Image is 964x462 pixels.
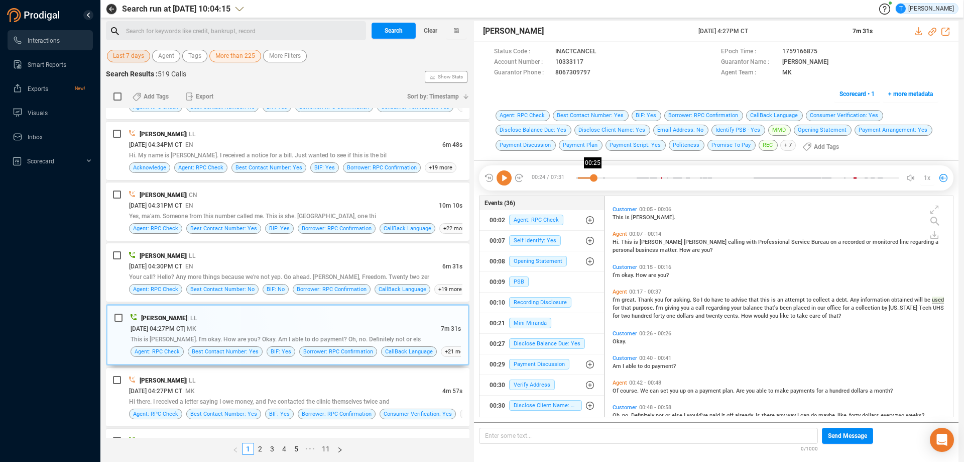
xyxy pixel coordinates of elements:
button: 00:02Agent: RPC Check [479,210,605,230]
span: | EN [182,202,193,209]
span: be [924,297,932,303]
span: BIF: Yes [314,163,335,172]
span: month? [874,388,893,394]
button: Search [372,23,416,39]
span: off [727,412,735,419]
a: ExportsNew! [13,78,85,99]
span: personal [613,247,636,253]
span: Oh, [613,412,622,419]
div: 00:21 [490,315,505,331]
span: This [621,239,634,245]
span: for [842,305,851,311]
div: 00:09 [490,274,505,290]
span: hundred [829,388,851,394]
span: Sort by: Timestamp [407,88,459,105]
span: on [830,239,838,245]
span: and [695,313,706,319]
div: 00:30 [490,398,505,414]
span: 6m 48s [442,141,462,148]
span: I'm [613,272,622,279]
span: Last 7 days [113,50,144,62]
span: Scorecard • 1 [839,86,875,102]
span: | EN [182,263,193,270]
span: More than 225 [215,50,255,62]
span: in [811,305,817,311]
span: So [693,297,701,303]
span: with [746,239,758,245]
span: office [827,305,842,311]
div: [PERSON_NAME]| LL[DATE] 04:34PM CT| EN6m 48sHi. My name is [PERSON_NAME]. I received a notice for... [106,122,469,180]
span: great. [622,297,638,303]
span: 7m 31s [441,325,461,332]
span: Smart Reports [28,61,66,68]
div: [PERSON_NAME] [896,4,954,14]
span: a [695,388,699,394]
span: that [749,297,760,303]
span: [DATE] 04:34PM CT [129,141,182,148]
span: asking. [673,297,693,303]
span: [PERSON_NAME] [640,239,684,245]
span: you [670,388,680,394]
span: care [809,313,822,319]
span: that [621,305,633,311]
span: Agent: RPC Check [178,163,223,172]
span: Borrower: RPC Confirmation [302,224,372,233]
span: Borrower: RPC Confirmation [297,285,367,294]
span: are [648,272,658,279]
span: How [741,313,754,319]
span: Agent: RPC Check [133,285,178,294]
span: not [656,412,665,419]
button: 00:30Disclose Client Name: Yes [479,396,605,416]
span: that's [764,305,780,311]
span: Scorecard [27,158,54,165]
button: More than 225 [209,50,261,62]
span: I'm [656,305,665,311]
span: this [760,297,771,303]
div: [PERSON_NAME]| CN[DATE] 04:31PM CT| EN10m 10sYes, ma'am. Someone from this number called me. This... [106,182,469,241]
span: to [790,313,797,319]
span: Agent: RPC Check [133,224,178,233]
span: Disclose Balance Due: Yes [509,338,585,349]
span: do [811,412,818,419]
span: okay. [622,272,636,279]
span: Are [736,388,746,394]
span: to [725,297,731,303]
span: I'm [613,297,622,303]
button: 1x [920,171,934,185]
span: payment? [652,363,676,369]
span: +15 more [460,409,492,419]
div: [PERSON_NAME]| LL[DATE] 04:30PM CT| EN6m 31sYour call? Hello? Any more things because we're not y... [106,243,469,302]
span: purpose. [633,305,656,311]
div: grid [610,199,952,416]
span: I [797,412,800,419]
span: balance [743,305,764,311]
span: hundred [632,313,653,319]
button: Export [180,88,219,105]
span: +22 more [439,223,471,234]
span: [PERSON_NAME]. [631,214,675,221]
button: + more metadata [883,86,938,102]
span: collect [813,297,831,303]
span: Best Contact Number: No [190,285,255,294]
li: Interactions [8,30,93,50]
span: Agent [158,50,174,62]
span: This [613,214,625,221]
div: 00:07 [490,233,505,249]
span: can [800,412,811,419]
span: you? [701,247,712,253]
span: dollars [862,412,881,419]
span: Agent: RPC Check [133,409,178,419]
span: regarding [706,305,731,311]
span: CallBack Language [384,224,431,233]
span: monitored [873,239,900,245]
span: business [636,247,660,253]
span: BIF: Yes [269,409,290,419]
div: [PERSON_NAME]| LL[DATE] 04:27PM CT| MK7m 31sThis is [PERSON_NAME]. I'm okay. How are you? Okay. A... [106,304,469,365]
span: maybe, [818,412,837,419]
span: already. [735,412,756,419]
span: BIF: Yes [271,347,291,356]
span: to [638,363,644,369]
button: Clear [416,23,446,39]
span: for [613,313,621,319]
span: matter. [660,247,679,253]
